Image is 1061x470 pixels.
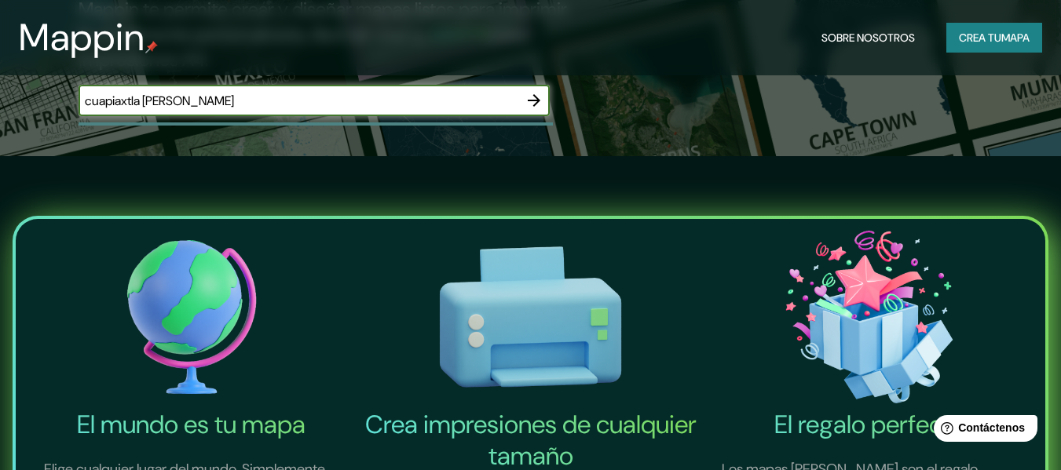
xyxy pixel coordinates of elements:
button: Sobre nosotros [815,23,921,53]
img: El mundo es tu icono de mapa [25,225,358,409]
iframe: Lanzador de widgets de ayuda [921,409,1044,453]
font: El regalo perfecto [774,408,965,441]
font: mapa [1001,31,1030,45]
input: Elige tu lugar favorito [79,92,518,110]
font: Sobre nosotros [821,31,915,45]
font: Crea tu [959,31,1001,45]
img: pin de mapeo [145,41,158,53]
img: Crea impresiones de cualquier tamaño-icono [364,225,697,409]
font: Mappin [19,13,145,62]
button: Crea tumapa [946,23,1042,53]
img: El icono del regalo perfecto [703,225,1036,409]
font: El mundo es tu mapa [77,408,305,441]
